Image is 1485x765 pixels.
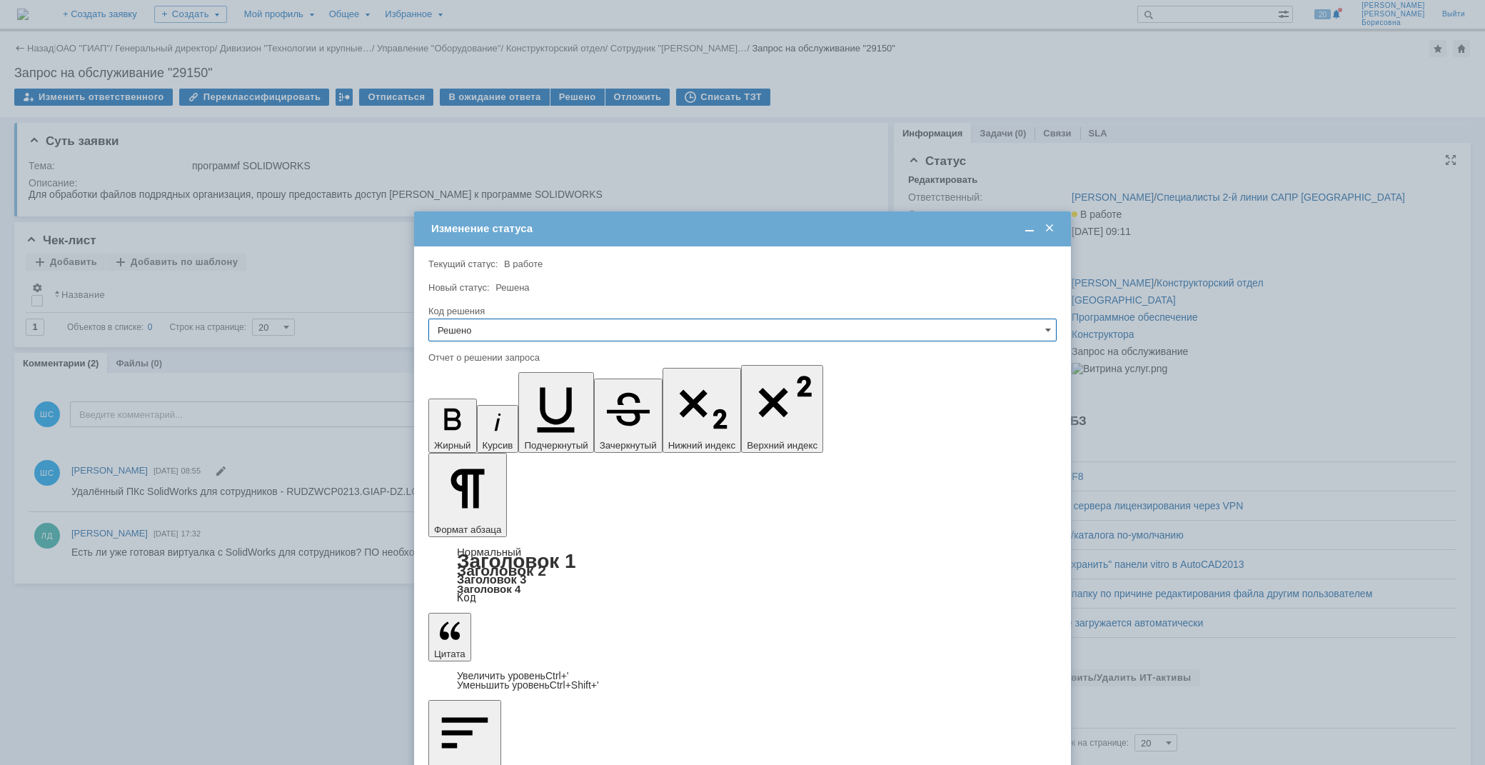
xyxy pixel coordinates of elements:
[741,365,823,453] button: Верхний индекс
[1042,222,1057,235] span: Закрыть
[428,671,1057,690] div: Цитата
[428,613,471,661] button: Цитата
[428,282,490,293] label: Новый статус:
[457,546,521,558] a: Нормальный
[431,222,1057,235] div: Изменение статуса
[428,353,1054,362] div: Отчет о решении запроса
[434,649,465,659] span: Цитата
[434,524,501,535] span: Формат абзаца
[457,573,526,586] a: Заголовок 3
[668,440,736,451] span: Нижний индекс
[428,453,507,537] button: Формат абзаца
[594,379,663,453] button: Зачеркнутый
[483,440,513,451] span: Курсив
[518,372,593,453] button: Подчеркнутый
[457,550,576,572] a: Заголовок 1
[457,670,569,681] a: Increase
[747,440,817,451] span: Верхний индекс
[504,259,543,269] span: В работе
[495,282,529,293] span: Решена
[428,259,498,269] label: Текущий статус:
[457,583,520,595] a: Заголовок 4
[477,405,519,453] button: Курсив
[550,679,599,691] span: Ctrl+Shift+'
[457,562,546,579] a: Заголовок 2
[524,440,588,451] span: Подчеркнутый
[600,440,657,451] span: Зачеркнутый
[457,591,476,604] a: Код
[1022,222,1037,235] span: Свернуть (Ctrl + M)
[434,440,471,451] span: Жирный
[428,399,477,453] button: Жирный
[663,368,742,453] button: Нижний индекс
[545,670,569,681] span: Ctrl+'
[428,306,1054,316] div: Код решения
[457,679,599,691] a: Decrease
[428,547,1057,603] div: Формат абзаца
